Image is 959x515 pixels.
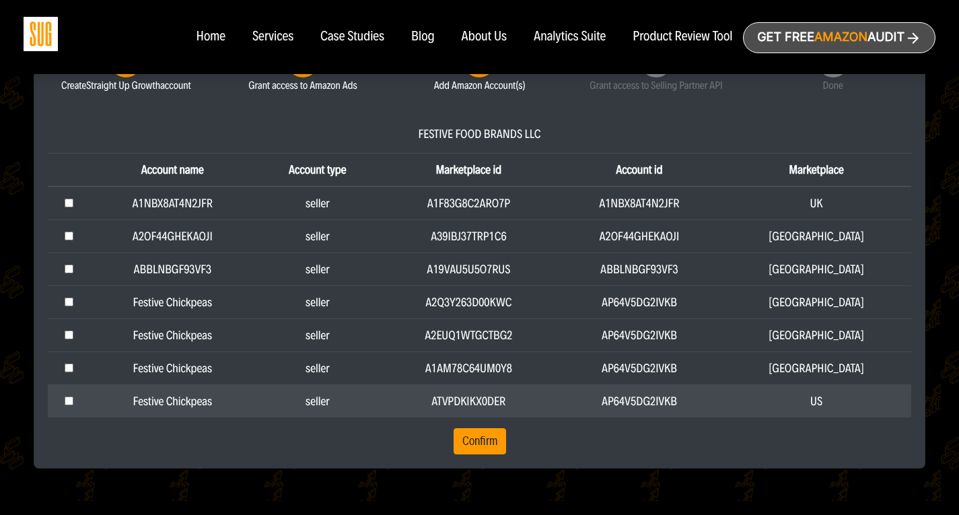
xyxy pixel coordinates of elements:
td: [GEOGRAPHIC_DATA] [721,318,911,351]
td: Festive Chickpeas [90,351,255,384]
td: A2Q3Y263D00KWC [380,285,557,318]
a: Analytics Suite [534,30,606,44]
td: Festive Chickpeas [90,384,255,417]
td: A1NBX8AT4N2JFR [557,186,722,220]
span: Straight Up Growth [86,79,160,92]
td: A19VAU5U5O7RUS [380,252,557,285]
button: Confirm [454,428,506,455]
a: Product Review Tool [633,30,732,44]
a: Get freeAmazonAudit [743,22,935,53]
th: Account id [557,153,722,186]
th: Account name [90,153,255,186]
td: seller [255,219,381,252]
small: Add Amazon Account(s) [401,77,558,94]
td: UK [721,186,911,220]
td: A1NBX8AT4N2JFR [90,186,255,220]
td: A39IBJ37TRP1C6 [380,219,557,252]
td: Festive Chickpeas [90,285,255,318]
td: AP64V5DG2IVKB [557,285,722,318]
td: AP64V5DG2IVKB [557,384,722,417]
th: Marketplace [721,153,911,186]
td: A2OF44GHEKAOJI [90,219,255,252]
td: seller [255,318,381,351]
th: Marketplace id [380,153,557,186]
small: Done [754,77,911,94]
td: [GEOGRAPHIC_DATA] [721,285,911,318]
td: seller [255,186,381,220]
td: [GEOGRAPHIC_DATA] [721,252,911,285]
th: Account type [255,153,381,186]
a: Blog [411,30,435,44]
td: Festive Chickpeas [90,318,255,351]
td: seller [255,252,381,285]
a: Services [252,30,293,44]
td: AP64V5DG2IVKB [557,351,722,384]
div: FESTIVE FOOD BRANDS LLC [48,126,911,142]
td: US [721,384,911,417]
a: Case Studies [320,30,384,44]
small: Create account [48,77,205,94]
td: seller [255,285,381,318]
td: [GEOGRAPHIC_DATA] [721,219,911,252]
small: Grant access to Selling Partner API [578,77,735,94]
small: Grant access to Amazon Ads [225,77,382,94]
td: A2OF44GHEKAOJI [557,219,722,252]
a: About Us [462,30,507,44]
span: Amazon [814,30,867,44]
td: seller [255,384,381,417]
td: ATVPDKIKX0DER [380,384,557,417]
td: seller [255,351,381,384]
img: Sug [24,17,58,51]
td: ABBLNBGF93VF3 [90,252,255,285]
td: A1AM78C64UM0Y8 [380,351,557,384]
td: AP64V5DG2IVKB [557,318,722,351]
td: A2EUQ1WTGCTBG2 [380,318,557,351]
td: [GEOGRAPHIC_DATA] [721,351,911,384]
a: Home [196,30,225,44]
td: A1F83G8C2ARO7P [380,186,557,220]
td: ABBLNBGF93VF3 [557,252,722,285]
